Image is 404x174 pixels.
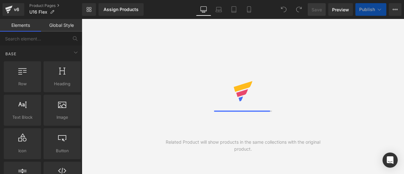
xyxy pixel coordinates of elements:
[6,147,39,154] span: Icon
[293,3,305,16] button: Redo
[359,7,375,12] span: Publish
[328,3,353,16] a: Preview
[45,81,79,87] span: Heading
[6,114,39,121] span: Text Block
[5,51,17,57] span: Base
[6,81,39,87] span: Row
[162,139,324,153] div: Related Product will show products in the same collections with the original product.
[355,3,386,16] button: Publish
[29,9,47,15] span: U16 Flex
[312,6,322,13] span: Save
[82,3,96,16] a: New Library
[196,3,211,16] a: Desktop
[45,114,79,121] span: Image
[226,3,241,16] a: Tablet
[383,153,398,168] div: Open Intercom Messenger
[3,3,24,16] a: v6
[45,147,79,154] span: Button
[104,7,139,12] div: Assign Products
[29,3,82,8] a: Product Pages
[389,3,401,16] button: More
[211,3,226,16] a: Laptop
[41,19,82,32] a: Global Style
[332,6,349,13] span: Preview
[13,5,21,14] div: v6
[277,3,290,16] button: Undo
[241,3,257,16] a: Mobile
